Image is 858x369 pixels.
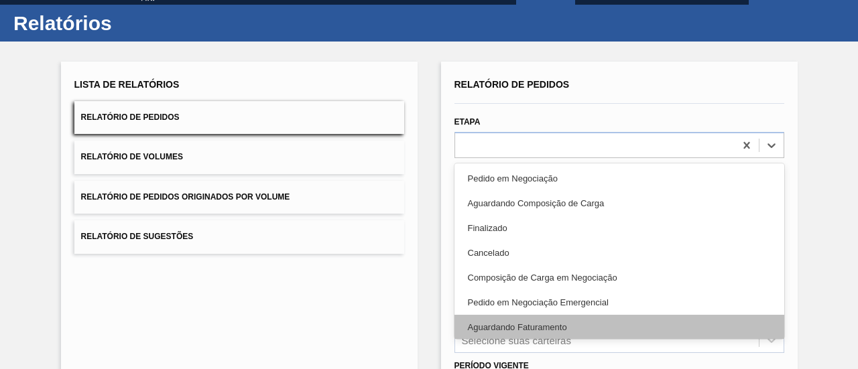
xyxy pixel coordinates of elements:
[81,113,180,122] font: Relatório de Pedidos
[468,248,509,258] font: Cancelado
[468,297,609,307] font: Pedido em Negociação Emergencial
[74,101,404,134] button: Relatório de Pedidos
[468,198,605,208] font: Aguardando Composição de Carga
[468,223,507,233] font: Finalizado
[468,273,617,283] font: Composição de Carga em Negociação
[13,12,112,34] font: Relatórios
[74,141,404,173] button: Relatório de Volumes
[468,173,558,183] font: Pedido em Negociação
[462,334,571,346] font: Selecione suas carteiras
[74,220,404,253] button: Relatório de Sugestões
[81,232,194,242] font: Relatório de Sugestões
[74,79,180,90] font: Lista de Relatórios
[454,79,570,90] font: Relatório de Pedidos
[74,181,404,214] button: Relatório de Pedidos Originados por Volume
[468,322,567,332] font: Aguardando Faturamento
[81,153,183,162] font: Relatório de Volumes
[81,192,290,202] font: Relatório de Pedidos Originados por Volume
[454,117,481,127] font: Etapa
